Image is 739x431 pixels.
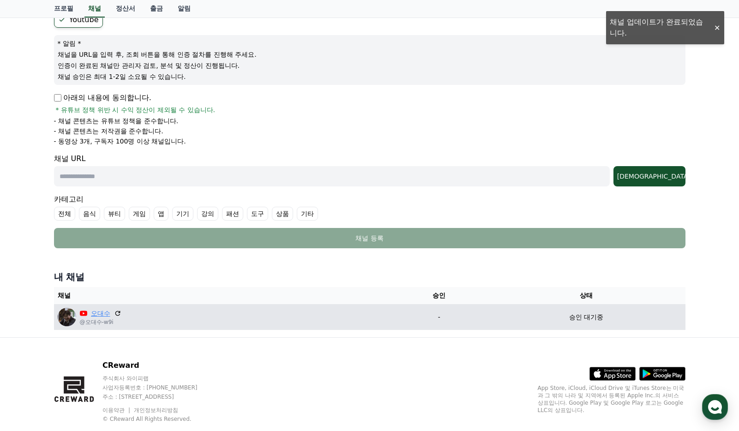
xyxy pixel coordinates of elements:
[54,153,685,186] div: 채널 URL
[222,207,243,221] label: 패션
[102,415,215,423] p: © CReward All Rights Reserved.
[617,172,682,181] div: [DEMOGRAPHIC_DATA]
[58,72,682,81] p: 채널 승인은 최대 1-2일 소요될 수 있습니다.
[395,312,484,322] p: -
[84,307,96,314] span: 대화
[3,293,61,316] a: 홈
[54,270,685,283] h4: 내 채널
[102,407,132,413] a: 이용약관
[143,306,154,314] span: 설정
[172,207,193,221] label: 기기
[487,287,685,304] th: 상태
[104,207,125,221] label: 뷰티
[58,50,682,59] p: 채널을 URL을 입력 후, 조회 버튼을 통해 인증 절차를 진행해 주세요.
[54,287,391,304] th: 채널
[54,207,75,221] label: 전체
[134,407,178,413] a: 개인정보처리방침
[197,207,218,221] label: 강의
[613,166,685,186] button: [DEMOGRAPHIC_DATA]
[102,393,215,401] p: 주소 : [STREET_ADDRESS]
[54,12,103,28] label: Youtube
[54,194,685,221] div: 카테고리
[80,318,121,326] p: @오대수-w9i
[297,207,318,221] label: 기타
[538,384,685,414] p: App Store, iCloud, iCloud Drive 및 iTunes Store는 미국과 그 밖의 나라 및 지역에서 등록된 Apple Inc.의 서비스 상표입니다. Goo...
[58,61,682,70] p: 인증이 완료된 채널만 관리자 검토, 분석 및 정산이 진행됩니다.
[91,309,110,318] a: 오대수
[569,312,603,322] p: 승인 대기중
[119,293,177,316] a: 설정
[154,207,168,221] label: 앱
[54,137,186,146] p: - 동영상 3개, 구독자 100명 이상 채널입니다.
[102,375,215,382] p: 주식회사 와이피랩
[54,126,163,136] p: - 채널 콘텐츠는 저작권을 준수합니다.
[272,207,293,221] label: 상품
[54,228,685,248] button: 채널 등록
[129,207,150,221] label: 게임
[54,116,179,126] p: - 채널 콘텐츠는 유튜브 정책을 준수합니다.
[391,287,487,304] th: 승인
[247,207,268,221] label: 도구
[72,233,667,243] div: 채널 등록
[58,308,76,326] img: 오대수
[56,105,216,114] span: * 유튜브 정책 위반 시 수익 정산이 제외될 수 있습니다.
[79,207,100,221] label: 음식
[102,360,215,371] p: CReward
[54,92,151,103] p: 아래의 내용에 동의합니다.
[102,384,215,391] p: 사업자등록번호 : [PHONE_NUMBER]
[61,293,119,316] a: 대화
[29,306,35,314] span: 홈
